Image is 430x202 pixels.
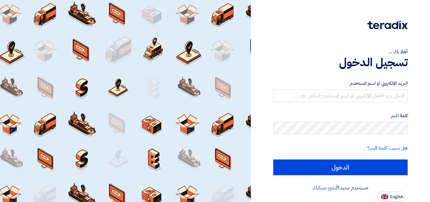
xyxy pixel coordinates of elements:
a: أنشئ حسابك [313,184,337,192]
div: مستخدم جديد؟ [273,184,408,192]
h1: تسجيل الدخول [273,55,408,69]
input: الدخول [273,159,408,175]
img: Teradix logo [367,20,408,29]
button: English [377,192,405,202]
label: البريد الإلكتروني او اسم المستخدم [273,80,408,87]
input: أدخل بريد العمل الإلكتروني او اسم المستخدم الخاص بك ... [273,89,408,102]
img: en-US.png [381,194,388,199]
div: أهلا بك ... [273,48,408,55]
a: هل نسيت كلمة السر؟ [367,144,408,152]
label: كلمة السر [273,112,408,119]
span: English [390,195,403,199]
